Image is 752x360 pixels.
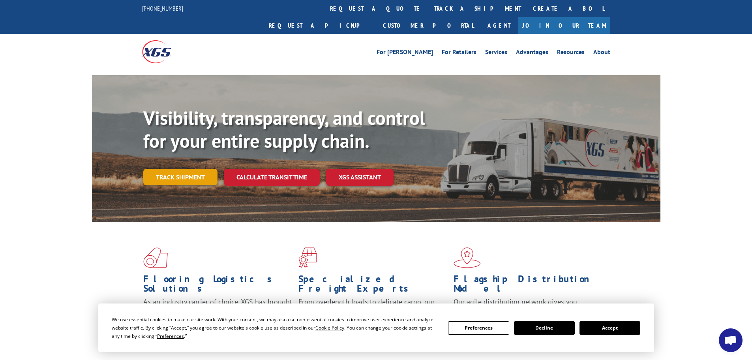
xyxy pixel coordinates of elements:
h1: Flagship Distribution Model [454,274,603,297]
img: xgs-icon-flagship-distribution-model-red [454,247,481,268]
a: XGS ASSISTANT [326,169,394,186]
span: As an industry carrier of choice, XGS has brought innovation and dedication to flooring logistics... [143,297,292,325]
a: About [593,49,610,58]
h1: Flooring Logistics Solutions [143,274,293,297]
a: Track shipment [143,169,218,185]
button: Accept [579,321,640,335]
div: Cookie Consent Prompt [98,303,654,352]
button: Preferences [448,321,509,335]
a: For Retailers [442,49,476,58]
a: Customer Portal [377,17,480,34]
h1: Specialized Freight Experts [298,274,448,297]
img: xgs-icon-focused-on-flooring-red [298,247,317,268]
a: [PHONE_NUMBER] [142,4,183,12]
span: Preferences [157,333,184,339]
a: For [PERSON_NAME] [377,49,433,58]
a: Resources [557,49,585,58]
img: xgs-icon-total-supply-chain-intelligence-red [143,247,168,268]
a: Advantages [516,49,548,58]
span: Cookie Policy [315,324,344,331]
a: Request a pickup [263,17,377,34]
a: Join Our Team [518,17,610,34]
a: Agent [480,17,518,34]
div: We use essential cookies to make our site work. With your consent, we may also use non-essential ... [112,315,439,340]
a: Calculate transit time [224,169,320,186]
button: Decline [514,321,575,335]
a: Services [485,49,507,58]
b: Visibility, transparency, and control for your entire supply chain. [143,106,425,153]
p: From overlength loads to delicate cargo, our experienced staff knows the best way to move your fr... [298,297,448,332]
span: Our agile distribution network gives you nationwide inventory management on demand. [454,297,599,316]
div: Open chat [719,328,743,352]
